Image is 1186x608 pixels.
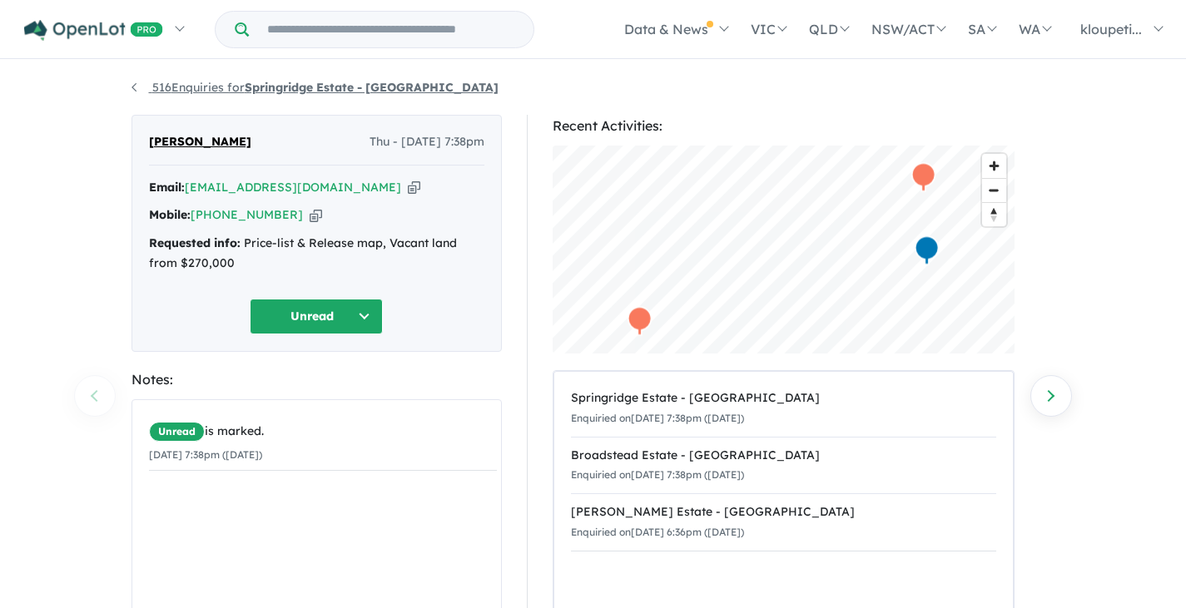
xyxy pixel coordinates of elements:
[370,132,484,152] span: Thu - [DATE] 7:38pm
[191,207,303,222] a: [PHONE_NUMBER]
[24,20,163,41] img: Openlot PRO Logo White
[571,502,996,522] div: [PERSON_NAME] Estate - [GEOGRAPHIC_DATA]
[132,368,502,391] div: Notes:
[149,448,262,461] small: [DATE] 7:38pm ([DATE])
[571,388,996,408] div: Springridge Estate - [GEOGRAPHIC_DATA]
[149,235,241,250] strong: Requested info:
[1080,21,1142,37] span: kloupeti...
[132,80,499,95] a: 516Enquiries forSpringridge Estate - [GEOGRAPHIC_DATA]
[250,299,383,334] button: Unread
[571,412,744,424] small: Enquiried on [DATE] 7:38pm ([DATE])
[571,380,996,437] a: Springridge Estate - [GEOGRAPHIC_DATA]Enquiried on[DATE] 7:38pm ([DATE])
[553,146,1015,353] canvas: Map
[911,162,935,193] div: Map marker
[408,179,420,196] button: Copy
[553,115,1015,137] div: Recent Activities:
[310,206,322,224] button: Copy
[149,180,185,195] strong: Email:
[982,203,1006,226] span: Reset bearing to north
[571,493,996,551] a: [PERSON_NAME] Estate - [GEOGRAPHIC_DATA]Enquiried on[DATE] 6:36pm ([DATE])
[571,446,996,466] div: Broadstead Estate - [GEOGRAPHIC_DATA]
[914,235,939,266] div: Map marker
[627,306,652,337] div: Map marker
[149,422,205,442] span: Unread
[571,526,744,538] small: Enquiried on [DATE] 6:36pm ([DATE])
[982,202,1006,226] button: Reset bearing to north
[149,234,484,274] div: Price-list & Release map, Vacant land from $270,000
[571,468,744,481] small: Enquiried on [DATE] 7:38pm ([DATE])
[982,178,1006,202] button: Zoom out
[982,179,1006,202] span: Zoom out
[185,180,401,195] a: [EMAIL_ADDRESS][DOMAIN_NAME]
[245,80,499,95] strong: Springridge Estate - [GEOGRAPHIC_DATA]
[252,12,530,47] input: Try estate name, suburb, builder or developer
[149,422,497,442] div: is marked.
[571,437,996,495] a: Broadstead Estate - [GEOGRAPHIC_DATA]Enquiried on[DATE] 7:38pm ([DATE])
[132,78,1055,98] nav: breadcrumb
[982,154,1006,178] button: Zoom in
[149,132,251,152] span: [PERSON_NAME]
[149,207,191,222] strong: Mobile:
